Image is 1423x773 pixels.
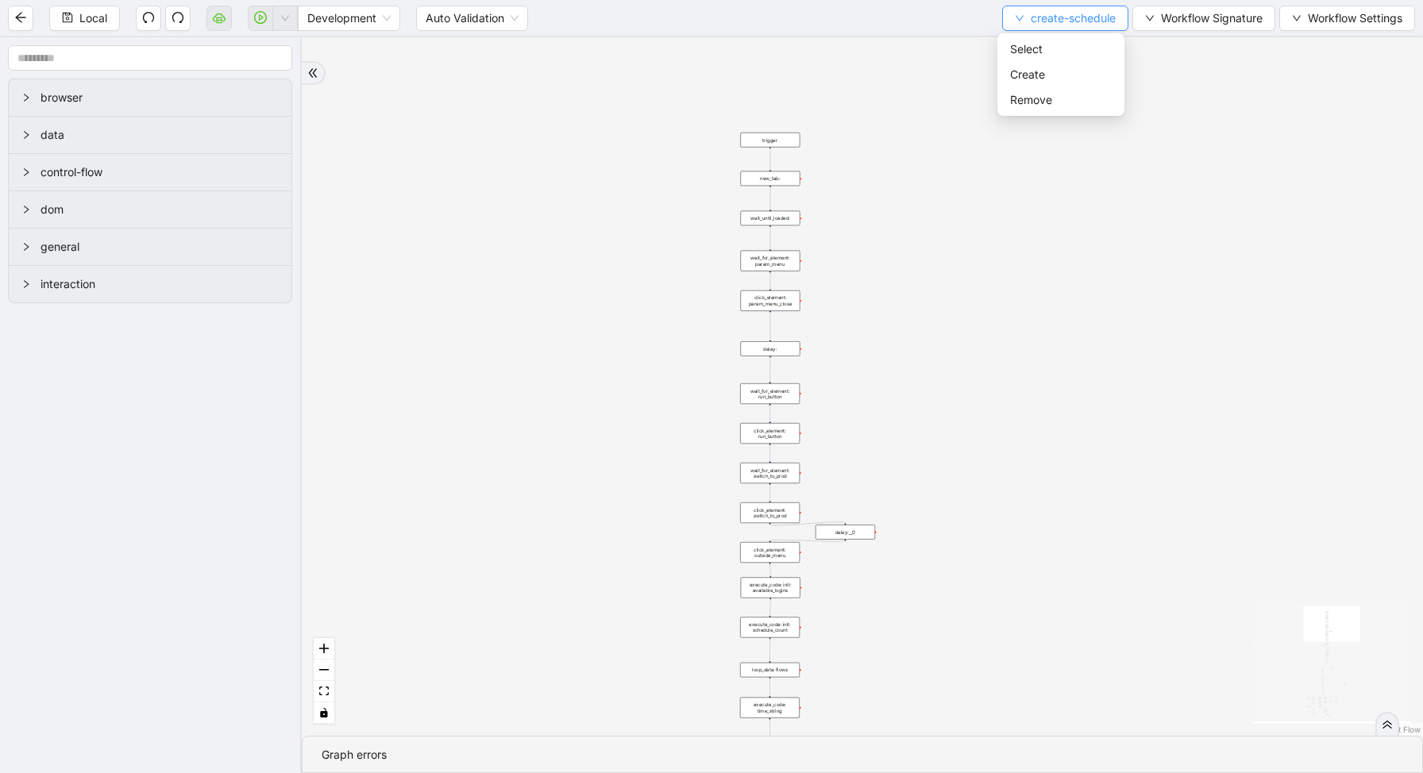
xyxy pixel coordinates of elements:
[21,130,31,140] span: right
[213,11,226,24] span: cloud-server
[254,11,267,24] span: play-circle
[769,719,770,748] g: Edge from execute_code: time_string to execute_code: available_logins
[770,522,846,525] g: Edge from click_element: switch_to_prod to delay:__0
[816,525,875,540] div: delay:__0
[770,564,771,576] g: Edge from click_element: outside_menu to execute_code: init: available_logins
[1015,13,1024,23] span: down
[740,663,800,678] div: loop_data: flows
[740,341,800,356] div: delay:
[142,11,155,24] span: undo
[307,67,318,79] span: double-right
[40,163,279,181] span: control-flow
[206,6,232,31] button: cloud-server
[8,6,33,31] button: arrow-left
[740,133,800,148] div: trigger
[314,638,334,660] button: zoom in
[1279,6,1415,31] button: downWorkflow Settings
[21,242,31,252] span: right
[21,205,31,214] span: right
[9,117,291,153] div: data
[40,89,279,106] span: browser
[740,542,800,563] div: click_element: outside_menu
[740,617,800,637] div: execute_code: init: schedule_count
[740,251,800,271] div: wait_for_element: param_menu
[1379,725,1421,734] a: React Flow attribution
[307,6,391,30] span: Development
[9,79,291,116] div: browser
[314,681,334,702] button: fit view
[40,275,279,293] span: interaction
[770,540,846,541] g: Edge from delay:__0 to click_element: outside_menu
[740,383,800,404] div: wait_for_element: run_button
[9,191,291,228] div: dom
[740,171,800,187] div: new_tab:
[1031,10,1116,27] span: create-schedule
[165,6,191,31] button: redo
[1132,6,1275,31] button: downWorkflow Signature
[40,126,279,144] span: data
[740,698,800,718] div: execute_code: time_string
[136,6,161,31] button: undo
[741,577,800,598] div: execute_code: init: available_logins
[49,6,120,31] button: saveLocal
[172,11,184,24] span: redo
[62,12,73,23] span: save
[21,93,31,102] span: right
[314,660,334,681] button: zoom out
[740,502,800,523] div: click_element: switch_to_prod
[740,463,800,483] div: wait_for_element: switch_to_prod
[1308,10,1402,27] span: Workflow Settings
[9,154,291,190] div: control-flow
[740,290,800,311] div: click_element: param_menu_close
[770,599,771,616] g: Edge from execute_code: init: available_logins to execute_code: init: schedule_count
[740,423,800,444] div: click_element: run_button
[9,229,291,265] div: general
[322,746,1403,763] div: Graph errors
[280,13,290,23] span: down
[40,201,279,218] span: dom
[740,211,800,226] div: wait_until_loaded:
[248,6,273,31] button: play-circle
[9,266,291,302] div: interaction
[1002,6,1128,31] button: downcreate-schedule
[314,702,334,724] button: toggle interactivity
[21,279,31,289] span: right
[1382,719,1393,730] span: double-right
[79,10,107,27] span: Local
[1145,13,1155,23] span: down
[1010,40,1112,58] span: Select
[1292,13,1302,23] span: down
[1010,91,1112,109] span: Remove
[21,167,31,177] span: right
[1010,66,1112,83] span: Create
[40,238,279,256] span: general
[14,11,27,24] span: arrow-left
[272,6,298,31] button: down
[426,6,519,30] span: Auto Validation
[1161,10,1263,27] span: Workflow Signature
